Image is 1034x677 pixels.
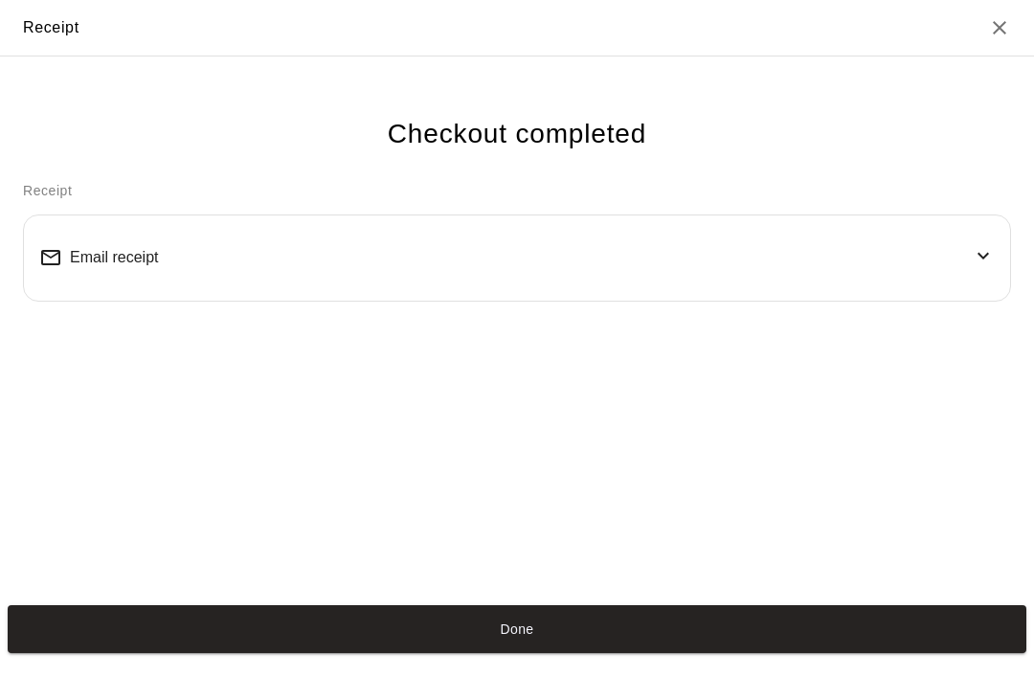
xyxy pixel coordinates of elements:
div: Receipt [23,15,79,40]
h4: Checkout completed [388,118,646,151]
button: Close [988,16,1011,39]
p: Receipt [23,181,1011,201]
button: Done [8,605,1026,652]
span: Email receipt [70,249,158,266]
